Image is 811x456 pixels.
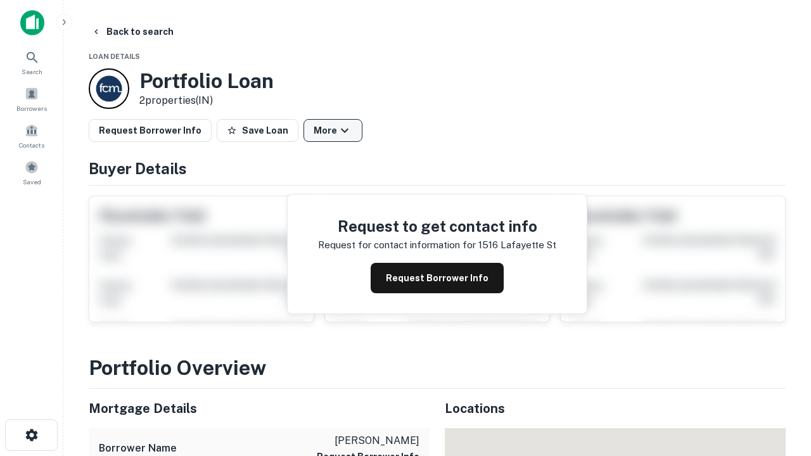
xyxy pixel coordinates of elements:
h3: Portfolio Loan [139,69,274,93]
a: Contacts [4,118,60,153]
img: capitalize-icon.png [20,10,44,35]
h5: Locations [445,399,786,418]
span: Search [22,66,42,77]
button: Request Borrower Info [371,263,504,293]
button: Save Loan [217,119,298,142]
a: Search [4,45,60,79]
h6: Borrower Name [99,441,177,456]
iframe: Chat Widget [748,355,811,415]
button: More [303,119,362,142]
h4: Buyer Details [89,157,786,180]
span: Contacts [19,140,44,150]
span: Borrowers [16,103,47,113]
p: Request for contact information for [318,237,476,253]
a: Saved [4,155,60,189]
p: 1516 lafayette st [478,237,556,253]
a: Borrowers [4,82,60,116]
button: Back to search [86,20,179,43]
h4: Request to get contact info [318,215,556,237]
span: Saved [23,177,41,187]
p: 2 properties (IN) [139,93,274,108]
p: [PERSON_NAME] [317,433,419,448]
button: Request Borrower Info [89,119,212,142]
h5: Mortgage Details [89,399,430,418]
h3: Portfolio Overview [89,353,786,383]
span: Loan Details [89,53,140,60]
